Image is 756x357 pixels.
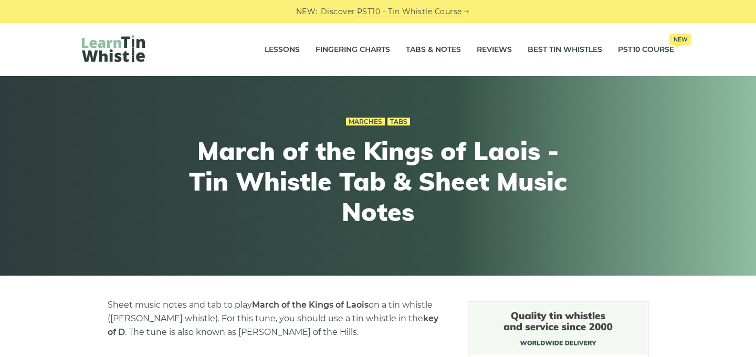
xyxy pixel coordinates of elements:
[387,118,410,126] a: Tabs
[265,37,300,63] a: Lessons
[82,35,145,62] img: LearnTinWhistle.com
[346,118,385,126] a: Marches
[528,37,602,63] a: Best Tin Whistles
[477,37,512,63] a: Reviews
[406,37,461,63] a: Tabs & Notes
[669,34,691,45] span: New
[185,136,571,227] h1: March of the Kings of Laois - Tin Whistle Tab & Sheet Music Notes
[108,298,443,339] p: Sheet music notes and tab to play on a tin whistle ([PERSON_NAME] whistle). For this tune, you sh...
[252,300,369,310] strong: March of the Kings of Laois
[618,37,674,63] a: PST10 CourseNew
[316,37,390,63] a: Fingering Charts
